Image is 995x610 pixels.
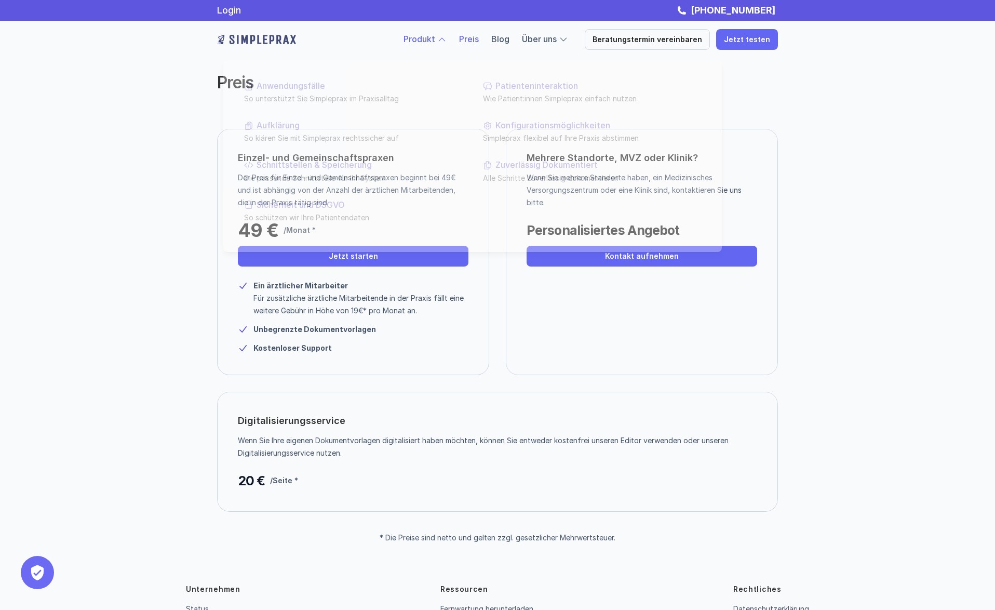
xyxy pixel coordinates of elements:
[236,191,470,231] a: Sicherheit und DSGVOSo schützen wir Ihre Patientendaten
[238,470,265,491] p: 20 €
[483,132,701,143] p: Simpleprax flexibel auf Ihre Praxis abstimmen
[593,35,702,44] p: Beratungstermin vereinbaren
[257,81,462,91] p: Anwendungsfälle
[585,29,710,50] a: Beratungstermin vereinbaren
[404,34,435,44] a: Produkt
[483,172,701,183] p: Alle Schritte zuverlässig dokumentieren
[236,73,470,112] a: AnwendungsfälleSo unterstützt Sie Simpleprax im Praxisalltag
[483,93,701,104] p: Wie Patient:innen Simpleprax einfach nutzen
[186,584,240,594] p: Unternehmen
[329,252,378,261] p: Jetzt starten
[475,73,709,112] a: PatienteninteraktionWie Patient:innen Simpleprax einfach nutzen
[475,112,709,152] a: KonfigurationsmöglichkeitenSimpleprax flexibel auf Ihre Praxis abstimmen
[459,34,479,44] a: Preis
[527,246,757,267] a: Kontakt aufnehmen
[236,152,470,191] a: Schnittstellen & SpeicherungDie passende Schnittstelle für Ihr System
[495,121,701,130] p: Konfigurationsmöglichkeiten
[380,534,615,542] p: * Die Preise sind netto und gelten zzgl. gesetzlicher Mehrwertsteuer.
[716,29,778,50] a: Jetzt testen
[733,584,782,594] p: Rechtliches
[238,413,345,429] p: Digitalisierungsservice
[688,5,778,16] a: [PHONE_NUMBER]
[491,34,509,44] a: Blog
[257,200,462,209] p: Sicherheit und DSGVO
[257,121,462,130] p: Aufklärung
[253,325,376,334] strong: Unbegrenzte Dokumentvorlagen
[253,292,468,317] p: Für zusätzliche ärztliche Mitarbeitende in der Praxis fällt eine weitere Gebühr in Höhe von 19€* ...
[244,132,462,143] p: So klären Sie mit Simpleprax rechtssicher auf
[257,160,462,170] p: Schnittstellen & Speicherung
[238,434,749,459] p: Wenn Sie Ihre eigenen Dokumentvorlagen digitalisiert haben möchten, können Sie entweder kostenfre...
[691,5,775,16] strong: [PHONE_NUMBER]
[475,152,709,191] a: Zuverlässig DokumentiertAlle Schritte zuverlässig dokumentieren
[440,584,488,594] p: Ressourcen
[238,246,468,267] a: Jetzt starten
[217,5,241,16] a: Login
[495,160,701,170] p: Zuverlässig Dokumentiert
[253,343,332,352] strong: Kostenloser Support
[605,252,679,261] p: Kontakt aufnehmen
[244,93,462,104] p: So unterstützt Sie Simpleprax im Praxisalltag
[495,81,701,91] p: Patienteninteraktion
[522,34,557,44] a: Über uns
[244,212,462,223] p: So schützen wir Ihre Patientendaten
[253,281,348,290] strong: Ein ärztlicher Mitarbeiter
[236,112,470,152] a: AufklärungSo klären Sie mit Simpleprax rechtssicher auf
[270,474,298,487] p: /Seite *
[724,35,770,44] p: Jetzt testen
[217,73,607,92] h2: Preis
[244,172,462,183] p: Die passende Schnittstelle für Ihr System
